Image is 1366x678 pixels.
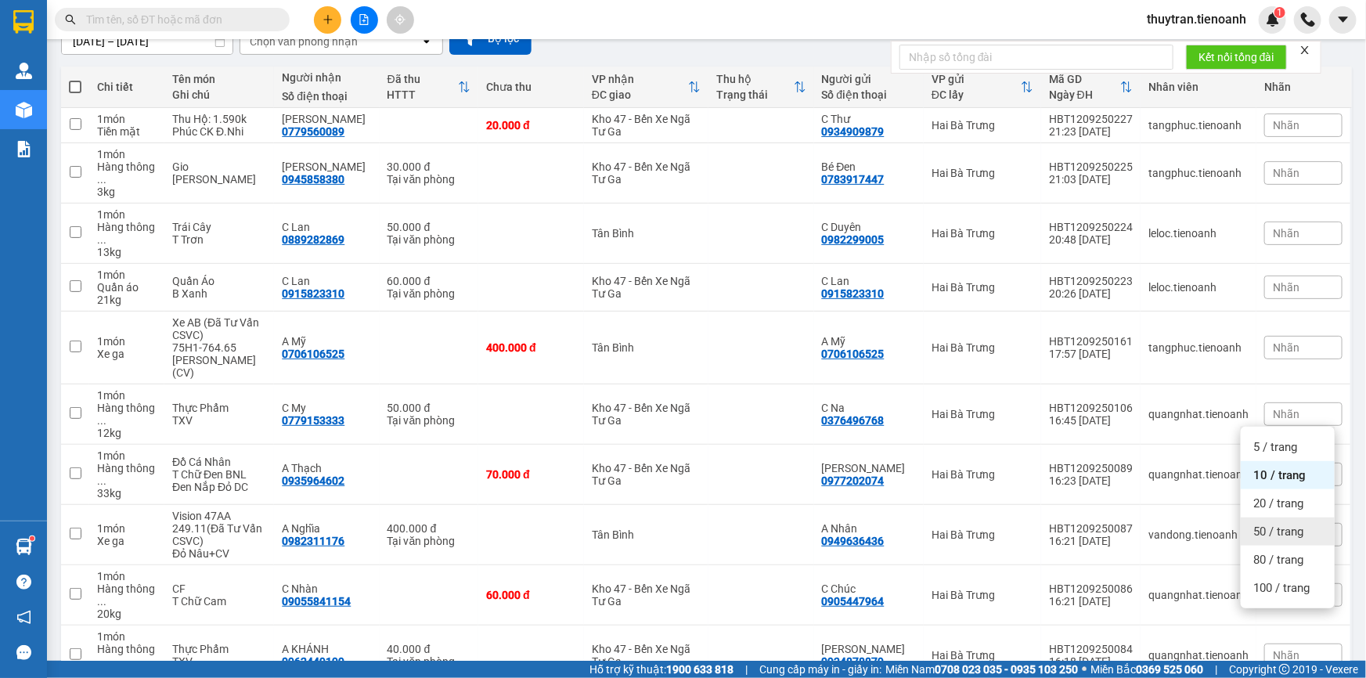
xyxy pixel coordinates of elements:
div: Hàng thông thường [97,462,157,487]
div: 0376496768 [822,414,885,427]
button: plus [314,6,341,34]
span: close [1299,45,1310,56]
div: HBT1209250106 [1049,402,1133,414]
span: Miền Nam [885,661,1078,678]
div: C Duyên [822,221,916,233]
div: HBT1209250087 [1049,522,1133,535]
div: Kho 47 - Bến Xe Ngã Tư Ga [592,402,701,427]
div: 0783917447 [822,173,885,186]
div: 3 kg [97,186,157,198]
div: Xe ga [97,535,157,547]
div: C Na [822,402,916,414]
div: Chưa thu [486,81,576,93]
div: C Linh [282,113,371,125]
div: C Nhàn [282,582,371,595]
th: Toggle SortBy [380,67,479,108]
span: Nhãn [1273,119,1299,132]
div: C Thư [822,113,916,125]
th: Toggle SortBy [924,67,1041,108]
button: caret-down [1329,6,1357,34]
div: quangnhat.tienoanh [1148,408,1249,420]
div: Tại văn phòng [387,655,471,668]
span: plus [323,14,333,25]
img: solution-icon [16,141,32,157]
span: 80 / trang [1253,552,1303,568]
div: 20:48 [DATE] [1049,233,1133,246]
div: 0935964602 [282,474,344,487]
span: search [65,14,76,25]
div: 1 món [97,389,157,402]
div: 50.000 đ [387,402,471,414]
div: TXV [172,414,266,427]
div: 16:21 [DATE] [1049,535,1133,547]
div: C Xuân [822,462,916,474]
div: Tại văn phòng [387,287,471,300]
div: Kho 47 - Bến Xe Ngã Tư Ga [592,275,701,300]
div: 20.000 đ [486,119,576,132]
div: 17:57 [DATE] [1049,348,1133,360]
img: warehouse-icon [16,102,32,118]
div: Hai Bà Trưng [932,408,1033,420]
span: Miền Bắc [1090,661,1203,678]
div: 1 món [97,208,157,221]
div: A Mỹ [822,335,916,348]
div: 0779153333 [282,414,344,427]
div: Tại văn phòng [387,535,471,547]
div: T Chữ Cam [172,595,266,608]
div: Tiền mặt [97,125,157,138]
div: Hàng thông thường [97,643,157,668]
div: 0934878879 [822,655,885,668]
div: Hai Bà Trưng [932,528,1033,541]
div: B Xanh [172,287,266,300]
div: 0949636436 [822,535,885,547]
div: 40.000 đ [387,643,471,655]
div: 60.000 đ [387,275,471,287]
div: VP nhận [592,73,688,85]
div: 16:21 [DATE] [1049,595,1133,608]
span: 100 / trang [1253,580,1310,596]
img: icon-new-feature [1266,13,1280,27]
sup: 1 [1274,7,1285,18]
th: Toggle SortBy [1041,67,1141,108]
div: 16:18 [DATE] [1049,655,1133,668]
div: Nhân viên [1148,81,1249,93]
span: aim [395,14,405,25]
img: phone-icon [1301,13,1315,27]
div: Thực Phẩm [172,402,266,414]
div: Hai Bà Trưng [932,468,1033,481]
div: Tân Bình [592,528,701,541]
div: 21:23 [DATE] [1049,125,1133,138]
div: A KHÁNH [282,643,371,655]
img: logo-vxr [13,10,34,34]
th: Toggle SortBy [708,67,814,108]
div: leloc.tienoanh [1148,281,1249,294]
div: 1 món [97,630,157,643]
div: HBT1209250225 [1049,160,1133,173]
ul: Menu [1241,427,1335,608]
div: 60.000 đ [486,589,576,601]
div: 21:03 [DATE] [1049,173,1133,186]
span: ... [97,173,106,186]
div: 0977202074 [822,474,885,487]
div: vandong.tienoanh [1148,528,1249,541]
span: Nhãn [1273,227,1299,240]
div: 400.000 đ [387,522,471,535]
div: Thu hộ [716,73,794,85]
div: T Trơn [172,233,266,246]
div: ĐC giao [592,88,688,101]
div: Kho 47 - Bến Xe Ngã Tư Ga [592,160,701,186]
div: 1 món [97,522,157,535]
span: Nhãn [1273,167,1299,179]
span: Hỗ trợ kỹ thuật: [589,661,733,678]
div: Tân Bình [592,341,701,354]
div: 0982311176 [282,535,344,547]
div: Ghi chú [172,88,266,101]
div: Chọn văn phòng nhận [250,34,358,49]
div: Số điện thoại [282,90,371,103]
div: HBT1209250227 [1049,113,1133,125]
div: 1 món [97,335,157,348]
div: Hàng thông thường [97,221,157,246]
div: Tài Đỗ [282,160,371,173]
div: C Lan [282,221,371,233]
span: Nhãn [1273,649,1299,662]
